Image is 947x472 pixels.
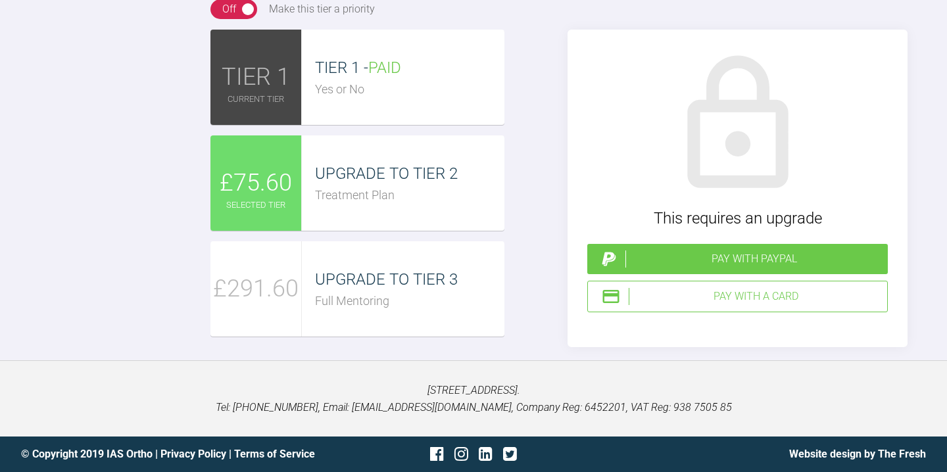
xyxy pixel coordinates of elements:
[21,382,926,415] p: [STREET_ADDRESS]. Tel: [PHONE_NUMBER], Email: [EMAIL_ADDRESS][DOMAIN_NAME], Company Reg: 6452201,...
[269,1,375,18] div: Make this tier a priority
[625,250,883,268] div: Pay with PayPal
[789,448,926,460] a: Website design by The Fresh
[587,206,888,231] div: This requires an upgrade
[315,270,458,289] span: UPGRADE TO TIER 3
[601,287,621,306] img: stripeIcon.ae7d7783.svg
[629,288,882,305] div: Pay with a Card
[315,292,504,311] div: Full Mentoring
[315,80,504,99] div: Yes or No
[315,164,458,183] span: UPGRADE TO TIER 2
[220,164,292,202] span: £75.60
[213,270,299,308] span: £291.60
[160,448,226,460] a: Privacy Policy
[21,446,323,463] div: © Copyright 2019 IAS Ortho | |
[368,59,401,77] span: PAID
[662,49,813,201] img: lock.6dc949b6.svg
[234,448,315,460] a: Terms of Service
[599,249,619,269] img: paypal.a7a4ce45.svg
[222,59,290,97] span: TIER 1
[222,1,236,18] div: Off
[315,59,401,77] span: TIER 1 -
[315,186,504,205] div: Treatment Plan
